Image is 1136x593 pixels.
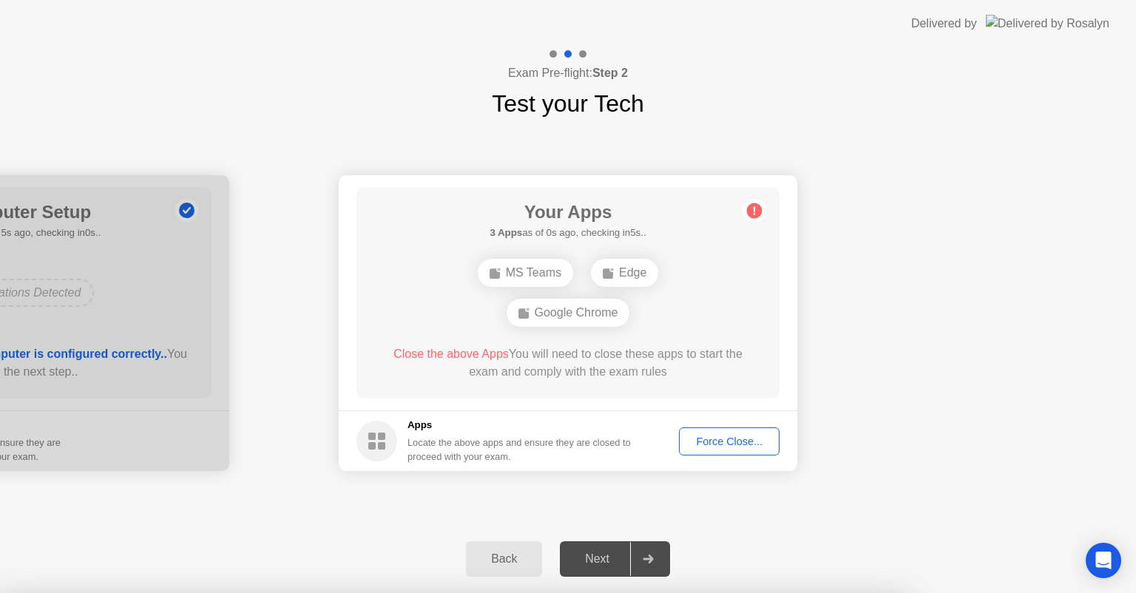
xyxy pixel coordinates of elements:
[911,15,977,33] div: Delivered by
[490,226,646,240] h5: as of 0s ago, checking in5s..
[507,299,630,327] div: Google Chrome
[508,64,628,82] h4: Exam Pre-flight:
[393,348,509,360] span: Close the above Apps
[564,552,630,566] div: Next
[592,67,628,79] b: Step 2
[478,259,573,287] div: MS Teams
[684,436,774,447] div: Force Close...
[470,552,538,566] div: Back
[986,15,1109,32] img: Delivered by Rosalyn
[490,227,522,238] b: 3 Apps
[408,418,632,433] h5: Apps
[378,345,759,381] div: You will need to close these apps to start the exam and comply with the exam rules
[490,199,646,226] h1: Your Apps
[591,259,658,287] div: Edge
[1086,543,1121,578] div: Open Intercom Messenger
[492,86,644,121] h1: Test your Tech
[408,436,632,464] div: Locate the above apps and ensure they are closed to proceed with your exam.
